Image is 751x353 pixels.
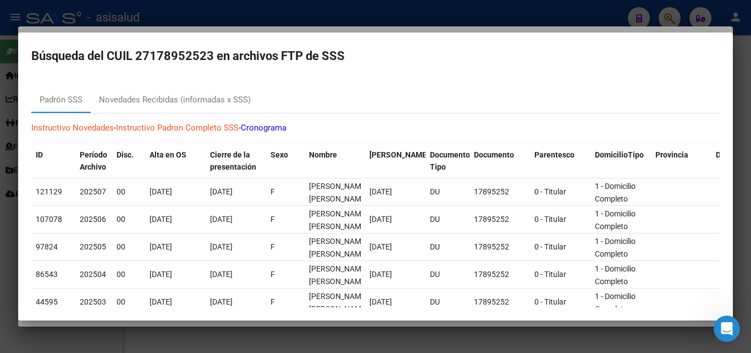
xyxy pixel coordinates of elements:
[36,187,62,196] span: 121129
[210,187,233,196] span: [DATE]
[595,182,636,203] span: 1 - Domicilio Completo
[80,297,106,306] span: 202503
[534,270,566,279] span: 0 - Titular
[430,213,465,226] div: DU
[534,187,566,196] span: 0 - Titular
[31,123,114,133] a: Instructivo Novedades
[309,264,368,286] span: SOTELO ANA ELIZABETH
[150,270,172,279] span: [DATE]
[369,150,431,159] span: [PERSON_NAME].
[270,215,275,224] span: F
[369,297,392,306] span: [DATE]
[430,296,465,308] div: DU
[430,241,465,253] div: DU
[266,143,305,180] datatable-header-cell: Sexo
[369,187,392,196] span: [DATE]
[309,209,368,231] span: SOTELO ANA ELIZABETH
[36,242,58,251] span: 97824
[474,213,526,226] div: 17895252
[36,270,58,279] span: 86543
[474,268,526,281] div: 17895252
[80,270,106,279] span: 202504
[117,150,134,159] span: Disc.
[309,182,368,203] span: SOTELO ANA ELIZABETH
[270,187,275,196] span: F
[530,143,590,180] datatable-header-cell: Parentesco
[595,209,636,231] span: 1 - Domicilio Completo
[534,297,566,306] span: 0 - Titular
[150,187,172,196] span: [DATE]
[369,242,392,251] span: [DATE]
[117,296,141,308] div: 00
[430,268,465,281] div: DU
[36,215,62,224] span: 107078
[651,143,711,180] datatable-header-cell: Provincia
[595,150,644,159] span: DomicilioTipo
[145,143,206,180] datatable-header-cell: Alta en OS
[40,94,82,106] div: Padrón SSS
[365,143,426,180] datatable-header-cell: Fecha Nac.
[430,186,465,198] div: DU
[150,242,172,251] span: [DATE]
[369,270,392,279] span: [DATE]
[241,123,286,133] a: Cronograma
[474,241,526,253] div: 17895252
[534,242,566,251] span: 0 - Titular
[595,292,636,313] span: 1 - Domicilio Completo
[112,143,145,180] datatable-header-cell: Disc.
[470,143,530,180] datatable-header-cell: Documento
[270,270,275,279] span: F
[270,297,275,306] span: F
[80,215,106,224] span: 202506
[210,215,233,224] span: [DATE]
[534,215,566,224] span: 0 - Titular
[80,187,106,196] span: 202507
[75,143,112,180] datatable-header-cell: Período Archivo
[714,316,740,342] iframe: Intercom live chat
[36,297,58,306] span: 44595
[31,143,75,180] datatable-header-cell: ID
[270,242,275,251] span: F
[31,122,720,134] p: - -
[80,242,106,251] span: 202505
[210,297,233,306] span: [DATE]
[150,150,186,159] span: Alta en OS
[150,215,172,224] span: [DATE]
[80,150,107,172] span: Período Archivo
[534,150,575,159] span: Parentesco
[117,213,141,226] div: 00
[270,150,288,159] span: Sexo
[595,264,636,286] span: 1 - Domicilio Completo
[474,150,514,159] span: Documento
[36,150,43,159] span: ID
[309,150,337,159] span: Nombre
[474,186,526,198] div: 17895252
[309,292,368,313] span: SOTELO ANA ELIZABETH
[206,143,266,180] datatable-header-cell: Cierre de la presentación
[369,215,392,224] span: [DATE]
[474,296,526,308] div: 17895252
[117,241,141,253] div: 00
[117,268,141,281] div: 00
[426,143,470,180] datatable-header-cell: Documento Tipo
[210,270,233,279] span: [DATE]
[116,123,239,133] a: Instructivo Padron Completo SSS
[305,143,365,180] datatable-header-cell: Nombre
[210,242,233,251] span: [DATE]
[430,150,470,172] span: Documento Tipo
[590,143,651,180] datatable-header-cell: DomicilioTipo
[31,46,720,67] h2: Búsqueda del CUIL 27178952523 en archivos FTP de SSS
[210,150,256,172] span: Cierre de la presentación
[99,94,251,106] div: Novedades Recibidas (informadas x SSS)
[150,297,172,306] span: [DATE]
[117,186,141,198] div: 00
[595,237,636,258] span: 1 - Domicilio Completo
[655,150,688,159] span: Provincia
[309,237,368,258] span: SOTELO ANA ELIZABETH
